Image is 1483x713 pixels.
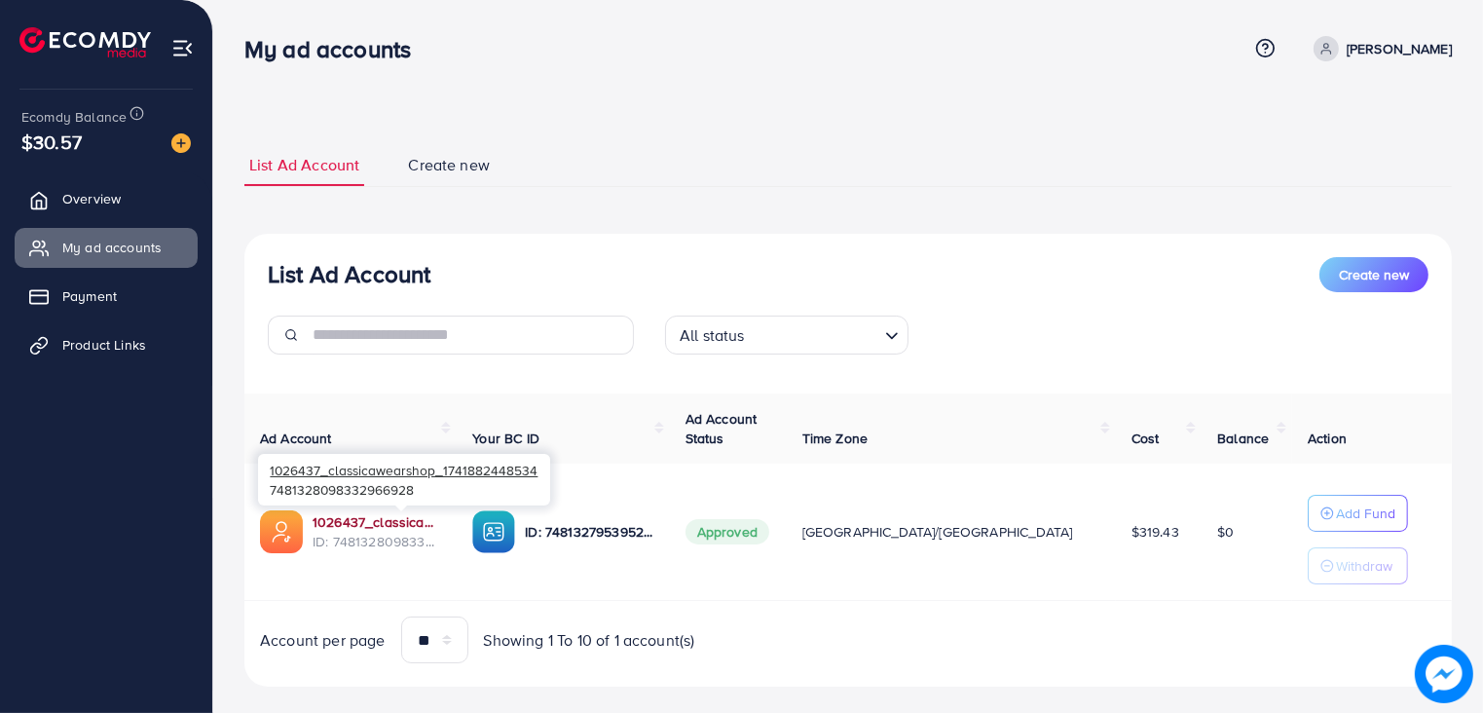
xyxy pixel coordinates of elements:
span: Create new [408,154,490,176]
span: Ecomdy Balance [21,107,127,127]
p: [PERSON_NAME] [1347,37,1452,60]
a: Overview [15,179,198,218]
span: My ad accounts [62,238,162,257]
span: List Ad Account [249,154,359,176]
span: Product Links [62,335,146,355]
span: $0 [1217,522,1234,542]
img: image [171,133,191,153]
img: image [1415,645,1473,703]
a: 1026437_classicawearshop_1741882448534 [313,512,441,532]
button: Withdraw [1308,547,1408,584]
div: Search for option [665,316,908,355]
button: Create new [1319,257,1428,292]
span: Ad Account [260,429,332,448]
span: Your BC ID [472,429,539,448]
a: [PERSON_NAME] [1306,36,1452,61]
span: Approved [686,519,769,544]
div: 7481328098332966928 [258,454,550,506]
img: menu [171,37,194,59]
span: Action [1308,429,1347,448]
p: Withdraw [1336,554,1392,578]
span: ID: 7481328098332966928 [313,532,441,551]
span: Overview [62,189,121,208]
img: logo [19,27,151,57]
span: Balance [1217,429,1269,448]
img: ic-ba-acc.ded83a64.svg [472,510,515,553]
span: $30.57 [21,128,82,156]
p: ID: 7481327953952456720 [525,520,653,544]
span: Showing 1 To 10 of 1 account(s) [484,629,695,652]
span: 1026437_classicawearshop_1741882448534 [270,461,538,479]
span: Cost [1131,429,1160,448]
h3: My ad accounts [244,35,426,63]
button: Add Fund [1308,495,1408,532]
a: Payment [15,277,198,316]
span: Account per page [260,629,386,652]
span: Create new [1339,265,1409,284]
a: Product Links [15,325,198,364]
span: [GEOGRAPHIC_DATA]/[GEOGRAPHIC_DATA] [802,522,1073,542]
h3: List Ad Account [268,260,430,288]
span: Ad Account Status [686,409,758,448]
a: My ad accounts [15,228,198,267]
span: $319.43 [1131,522,1179,542]
input: Search for option [751,318,877,350]
img: ic-ads-acc.e4c84228.svg [260,510,303,553]
span: Payment [62,286,117,306]
span: All status [676,321,749,350]
span: Time Zone [802,429,868,448]
p: Add Fund [1336,502,1395,525]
